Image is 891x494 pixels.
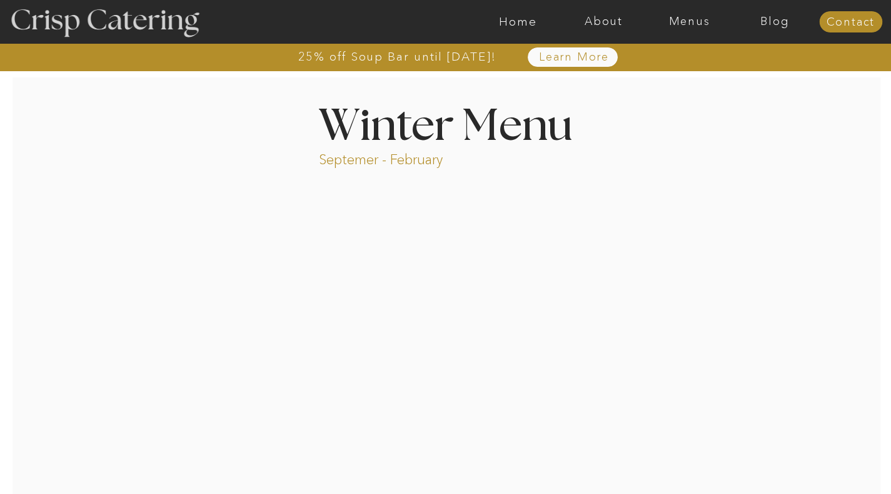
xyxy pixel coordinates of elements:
h1: Winter Menu [272,105,620,142]
a: Contact [819,16,882,29]
a: 25% off Soup Bar until [DATE]! [253,51,541,63]
a: Home [475,16,561,28]
a: Blog [732,16,818,28]
a: Learn More [510,51,638,64]
a: Menus [647,16,732,28]
p: Septemer - February [319,151,491,165]
a: About [561,16,647,28]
